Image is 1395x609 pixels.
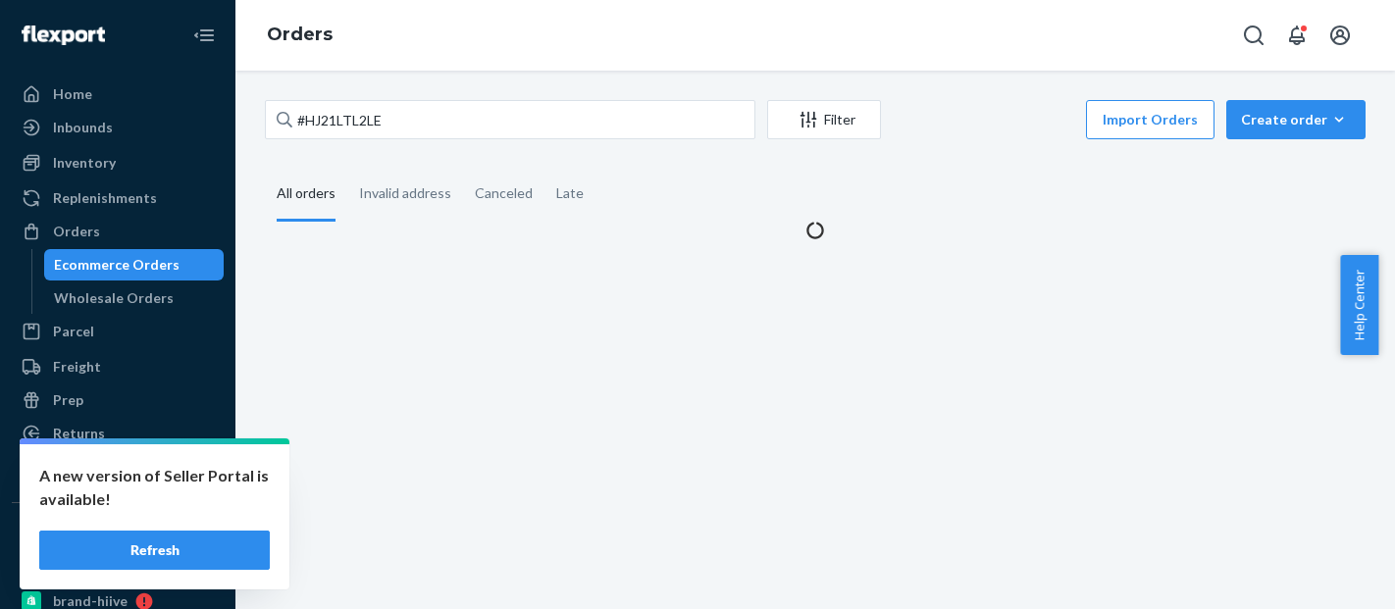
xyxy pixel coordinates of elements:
[53,188,157,208] div: Replenishments
[12,147,224,178] a: Inventory
[12,519,224,550] button: Integrations
[1226,100,1366,139] button: Create order
[12,182,224,214] a: Replenishments
[12,78,224,110] a: Home
[1320,16,1360,55] button: Open account menu
[265,100,755,139] input: Search orders
[53,424,105,443] div: Returns
[54,255,180,275] div: Ecommerce Orders
[53,153,116,173] div: Inventory
[12,112,224,143] a: Inbounds
[12,552,224,584] a: boldify-gma
[12,216,224,247] a: Orders
[22,25,105,45] img: Flexport logo
[768,110,880,129] div: Filter
[53,357,101,377] div: Freight
[556,168,584,219] div: Late
[1277,16,1317,55] button: Open notifications
[1340,255,1378,355] button: Help Center
[53,222,100,241] div: Orders
[475,168,533,219] div: Canceled
[53,390,83,410] div: Prep
[44,249,225,280] a: Ecommerce Orders
[53,322,94,341] div: Parcel
[12,453,224,484] a: Reporting
[277,168,336,222] div: All orders
[53,84,92,104] div: Home
[1241,110,1351,129] div: Create order
[1234,16,1273,55] button: Open Search Box
[12,384,224,416] a: Prep
[267,24,333,45] a: Orders
[12,351,224,382] a: Freight
[44,282,225,314] a: Wholesale Orders
[359,168,451,219] div: Invalid address
[39,464,270,511] p: A new version of Seller Portal is available!
[251,7,348,64] ol: breadcrumbs
[54,288,174,308] div: Wholesale Orders
[1086,100,1214,139] button: Import Orders
[184,16,224,55] button: Close Navigation
[39,531,270,570] button: Refresh
[53,118,113,137] div: Inbounds
[767,100,881,139] button: Filter
[12,316,224,347] a: Parcel
[12,418,224,449] a: Returns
